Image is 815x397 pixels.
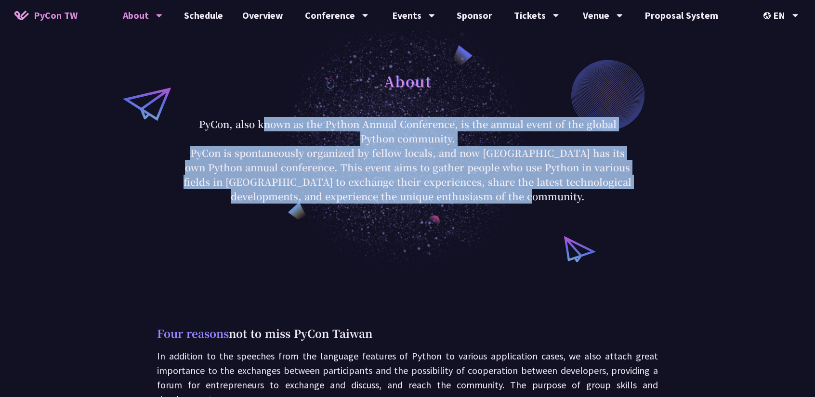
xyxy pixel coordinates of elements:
[384,66,432,95] h1: About
[184,146,631,204] p: PyCon is spontaneously organized by fellow locals, and now [GEOGRAPHIC_DATA] has its own Python a...
[157,325,658,342] p: not to miss PyCon Taiwan
[14,11,29,20] img: Home icon of PyCon TW 2025
[184,117,631,146] p: PyCon, also known as the Python Annual Conference, is the annual event of the global Python commu...
[34,8,78,23] span: PyCon TW
[157,325,229,341] span: Four reasons
[763,12,773,19] img: Locale Icon
[5,3,87,27] a: PyCon TW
